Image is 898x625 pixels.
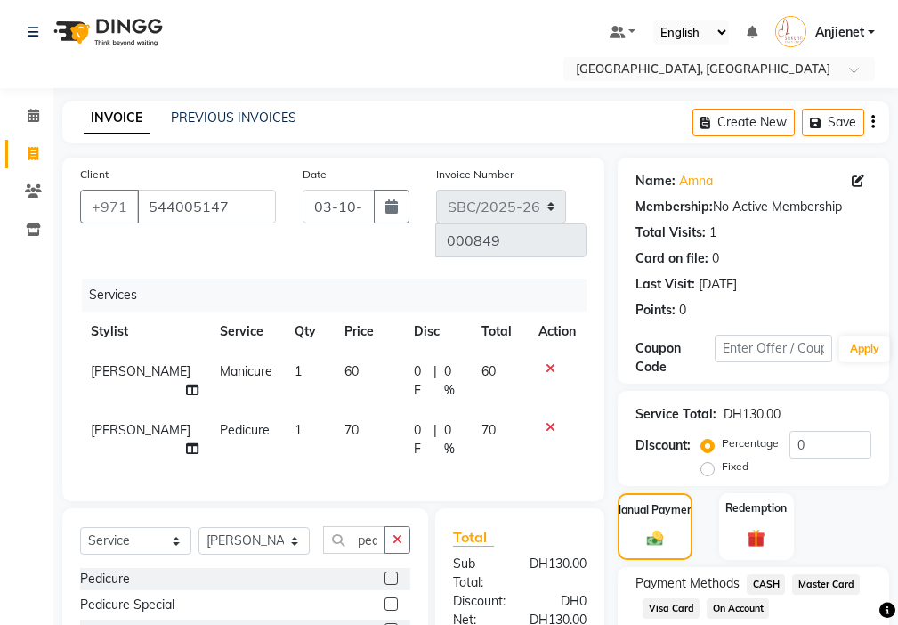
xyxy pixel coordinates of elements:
button: Create New [692,109,795,136]
a: INVOICE [84,102,150,134]
span: 1 [295,363,302,379]
button: +971 [80,190,139,223]
th: Price [334,312,403,352]
span: | [433,421,437,459]
div: No Active Membership [635,198,871,216]
div: Services [82,279,600,312]
img: logo [45,7,167,57]
th: Total [471,312,528,352]
div: DH130.00 [516,555,600,592]
div: 1 [709,223,716,242]
label: Date [303,166,327,183]
div: Membership: [635,198,713,216]
div: Coupon Code [635,339,714,377]
label: Fixed [722,459,748,475]
div: 0 [679,301,686,320]
div: Card on file: [635,249,708,268]
span: 0 % [444,421,460,459]
div: Total Visits: [635,223,706,242]
div: DH0 [520,592,600,611]
div: DH130.00 [724,405,781,424]
th: Action [528,312,587,352]
div: [DATE] [699,275,737,294]
span: On Account [707,598,769,619]
label: Invoice Number [436,166,514,183]
span: [PERSON_NAME] [91,363,190,379]
span: 0 F [414,362,427,400]
th: Disc [403,312,471,352]
a: Amna [679,172,713,191]
a: PREVIOUS INVOICES [171,110,296,126]
span: Payment Methods [635,574,740,593]
label: Percentage [722,435,779,451]
div: 0 [712,249,719,268]
label: Manual Payment [612,502,698,518]
div: Points: [635,301,676,320]
span: 70 [481,422,496,438]
span: CASH [747,574,785,595]
img: Anjienet [775,16,806,47]
button: Apply [839,336,890,362]
input: Enter Offer / Coupon Code [715,335,832,362]
label: Client [80,166,109,183]
div: Discount: [440,592,520,611]
th: Qty [284,312,334,352]
span: 0 % [444,362,460,400]
img: _cash.svg [642,529,668,548]
span: Manicure [220,363,272,379]
th: Service [209,312,284,352]
span: 60 [344,363,359,379]
div: Sub Total: [440,555,516,592]
span: Visa Card [643,598,700,619]
div: Name: [635,172,676,191]
div: Discount: [635,436,691,455]
span: 1 [295,422,302,438]
label: Redemption [725,500,787,516]
span: | [433,362,437,400]
span: Anjienet [815,23,864,42]
span: Master Card [792,574,860,595]
span: 0 F [414,421,427,459]
span: 60 [481,363,496,379]
div: Last Visit: [635,275,695,294]
button: Save [802,109,864,136]
span: 70 [344,422,359,438]
span: [PERSON_NAME] [91,422,190,438]
div: Pedicure [80,570,130,588]
div: Service Total: [635,405,716,424]
input: Search by Name/Mobile/Email/Code [137,190,276,223]
span: Pedicure [220,422,270,438]
span: Total [453,528,494,547]
input: Search or Scan [323,526,385,554]
img: _gift.svg [741,527,771,549]
div: Pedicure Special [80,596,174,614]
th: Stylist [80,312,209,352]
